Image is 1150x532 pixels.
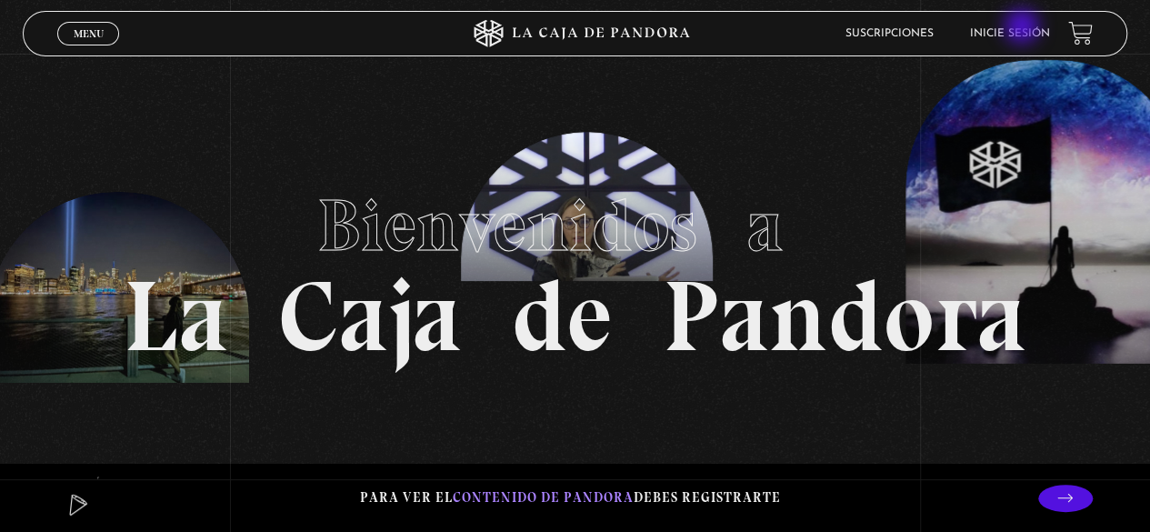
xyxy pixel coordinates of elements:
span: contenido de Pandora [453,489,634,506]
a: View your shopping cart [1068,21,1093,45]
span: Menu [74,28,104,39]
span: Bienvenidos a [317,182,834,269]
a: Inicie sesión [970,28,1050,39]
p: Para ver el debes registrarte [360,486,781,510]
a: Suscripciones [845,28,934,39]
h1: La Caja de Pandora [124,166,1026,366]
span: Cerrar [67,43,110,55]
